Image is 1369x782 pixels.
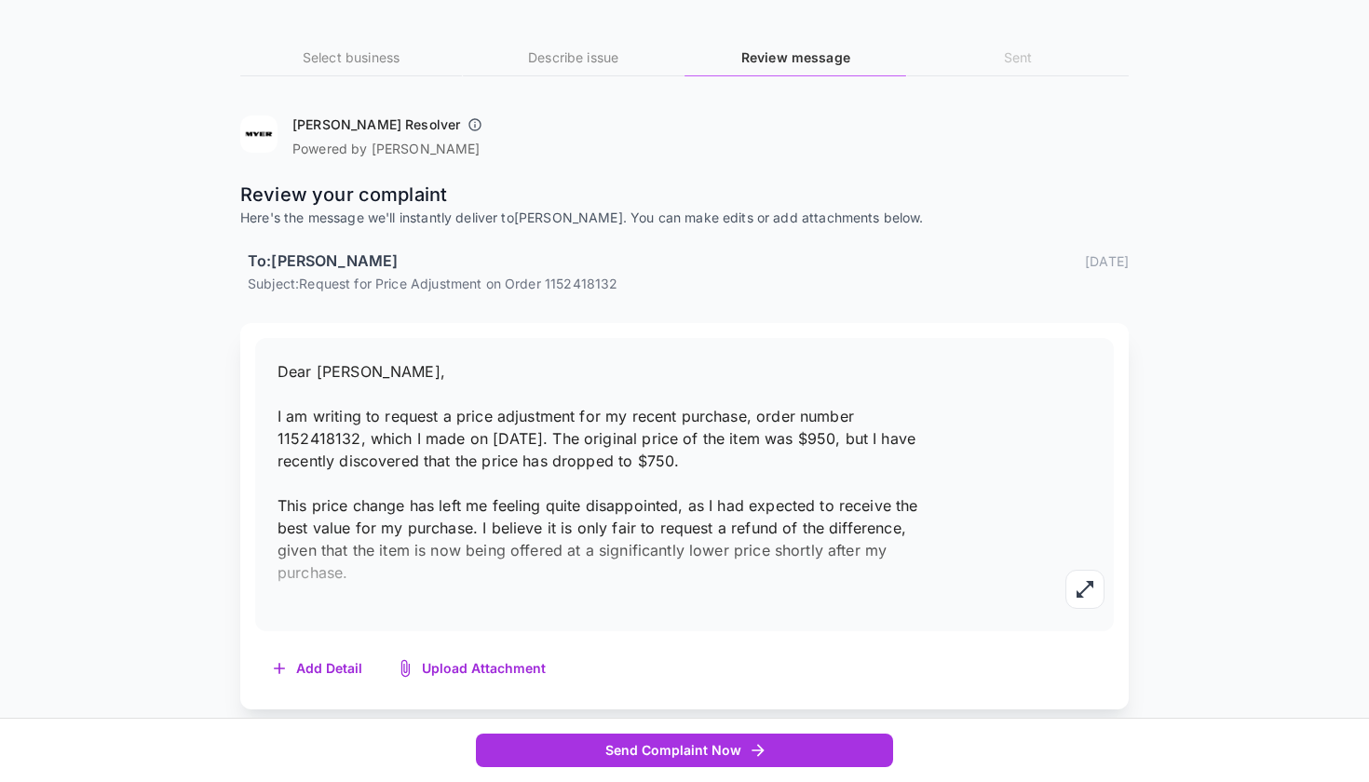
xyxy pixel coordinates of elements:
[240,47,462,68] h6: Select business
[248,274,1129,293] p: Subject: Request for Price Adjustment on Order 1152418132
[240,181,1129,209] p: Review your complaint
[278,362,918,627] span: Dear [PERSON_NAME], I am writing to request a price adjustment for my recent purchase, order numb...
[476,734,893,768] button: Send Complaint Now
[292,115,460,134] h6: [PERSON_NAME] Resolver
[684,47,906,68] h6: Review message
[240,209,1129,227] p: Here's the message we'll instantly deliver to [PERSON_NAME] . You can make edits or add attachmen...
[463,47,684,68] h6: Describe issue
[248,249,398,274] h6: To: [PERSON_NAME]
[907,47,1129,68] h6: Sent
[292,140,490,158] p: Powered by [PERSON_NAME]
[255,650,381,688] button: Add Detail
[328,608,342,627] span: ...
[381,650,564,688] button: Upload Attachment
[1085,251,1129,271] p: [DATE]
[240,115,278,153] img: Myer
